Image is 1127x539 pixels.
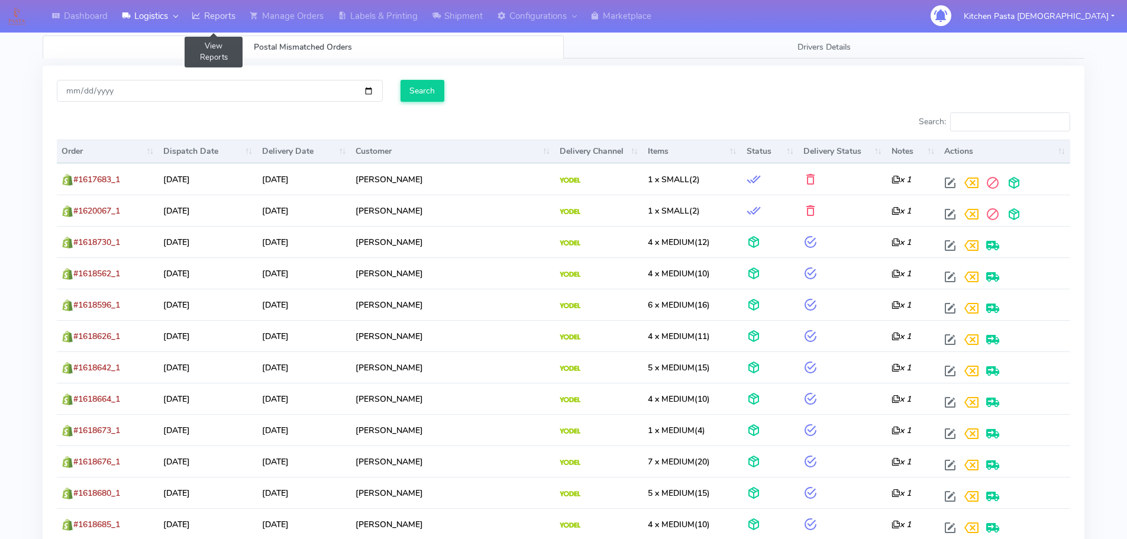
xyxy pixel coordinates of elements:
[648,174,700,185] span: (2)
[257,257,351,289] td: [DATE]
[648,488,710,499] span: (15)
[742,140,799,163] th: Status: activate to sort column ascending
[892,425,911,436] i: x 1
[73,456,120,467] span: #1618676_1
[560,460,580,466] img: Yodel
[648,456,710,467] span: (20)
[560,272,580,277] img: Yodel
[648,205,689,217] span: 1 x SMALL
[351,163,555,195] td: [PERSON_NAME]
[887,140,940,163] th: Notes: activate to sort column ascending
[351,446,555,477] td: [PERSON_NAME]
[892,205,911,217] i: x 1
[560,303,580,309] img: Yodel
[351,477,555,508] td: [PERSON_NAME]
[648,362,695,373] span: 5 x MEDIUM
[257,477,351,508] td: [DATE]
[73,299,120,311] span: #1618596_1
[159,477,257,508] td: [DATE]
[351,351,555,383] td: [PERSON_NAME]
[159,226,257,257] td: [DATE]
[257,289,351,320] td: [DATE]
[560,209,580,215] img: Yodel
[159,195,257,226] td: [DATE]
[648,268,695,279] span: 4 x MEDIUM
[648,362,710,373] span: (15)
[159,163,257,195] td: [DATE]
[351,383,555,414] td: [PERSON_NAME]
[648,331,695,342] span: 4 x MEDIUM
[257,414,351,446] td: [DATE]
[648,299,710,311] span: (16)
[560,397,580,403] img: Yodel
[257,163,351,195] td: [DATE]
[892,488,911,499] i: x 1
[648,299,695,311] span: 6 x MEDIUM
[73,331,120,342] span: #1618626_1
[351,320,555,351] td: [PERSON_NAME]
[648,205,700,217] span: (2)
[648,268,710,279] span: (10)
[950,112,1070,131] input: Search:
[159,257,257,289] td: [DATE]
[648,174,689,185] span: 1 x SMALL
[797,41,851,53] span: Drivers Details
[254,41,352,53] span: Postal Mismatched Orders
[892,174,911,185] i: x 1
[560,366,580,372] img: Yodel
[648,393,710,405] span: (10)
[648,237,695,248] span: 4 x MEDIUM
[257,320,351,351] td: [DATE]
[955,4,1123,28] button: Kitchen Pasta [DEMOGRAPHIC_DATA]
[73,205,120,217] span: #1620067_1
[159,320,257,351] td: [DATE]
[159,351,257,383] td: [DATE]
[159,446,257,477] td: [DATE]
[799,140,887,163] th: Delivery Status: activate to sort column ascending
[892,456,911,467] i: x 1
[560,428,580,434] img: Yodel
[73,268,120,279] span: #1618562_1
[560,240,580,246] img: Yodel
[892,299,911,311] i: x 1
[648,519,695,530] span: 4 x MEDIUM
[257,446,351,477] td: [DATE]
[351,140,555,163] th: Customer: activate to sort column ascending
[560,177,580,183] img: Yodel
[560,491,580,497] img: Yodel
[892,362,911,373] i: x 1
[648,237,710,248] span: (12)
[73,393,120,405] span: #1618664_1
[560,334,580,340] img: Yodel
[401,80,444,102] input: Search
[939,140,1070,163] th: Actions: activate to sort column ascending
[351,195,555,226] td: [PERSON_NAME]
[643,140,742,163] th: Items: activate to sort column ascending
[351,414,555,446] td: [PERSON_NAME]
[648,331,710,342] span: (11)
[159,140,257,163] th: Dispatch Date: activate to sort column ascending
[73,488,120,499] span: #1618680_1
[159,414,257,446] td: [DATE]
[648,425,705,436] span: (4)
[257,140,351,163] th: Delivery Date: activate to sort column ascending
[892,331,911,342] i: x 1
[648,519,710,530] span: (10)
[892,393,911,405] i: x 1
[57,140,159,163] th: Order: activate to sort column ascending
[555,140,643,163] th: Delivery Channel: activate to sort column ascending
[257,383,351,414] td: [DATE]
[648,456,695,467] span: 7 x MEDIUM
[892,237,911,248] i: x 1
[892,519,911,530] i: x 1
[159,289,257,320] td: [DATE]
[73,425,120,436] span: #1618673_1
[73,174,120,185] span: #1617683_1
[648,425,695,436] span: 1 x MEDIUM
[351,226,555,257] td: [PERSON_NAME]
[257,226,351,257] td: [DATE]
[43,35,1084,59] ul: Tabs
[648,488,695,499] span: 5 x MEDIUM
[351,257,555,289] td: [PERSON_NAME]
[919,112,1070,131] label: Search:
